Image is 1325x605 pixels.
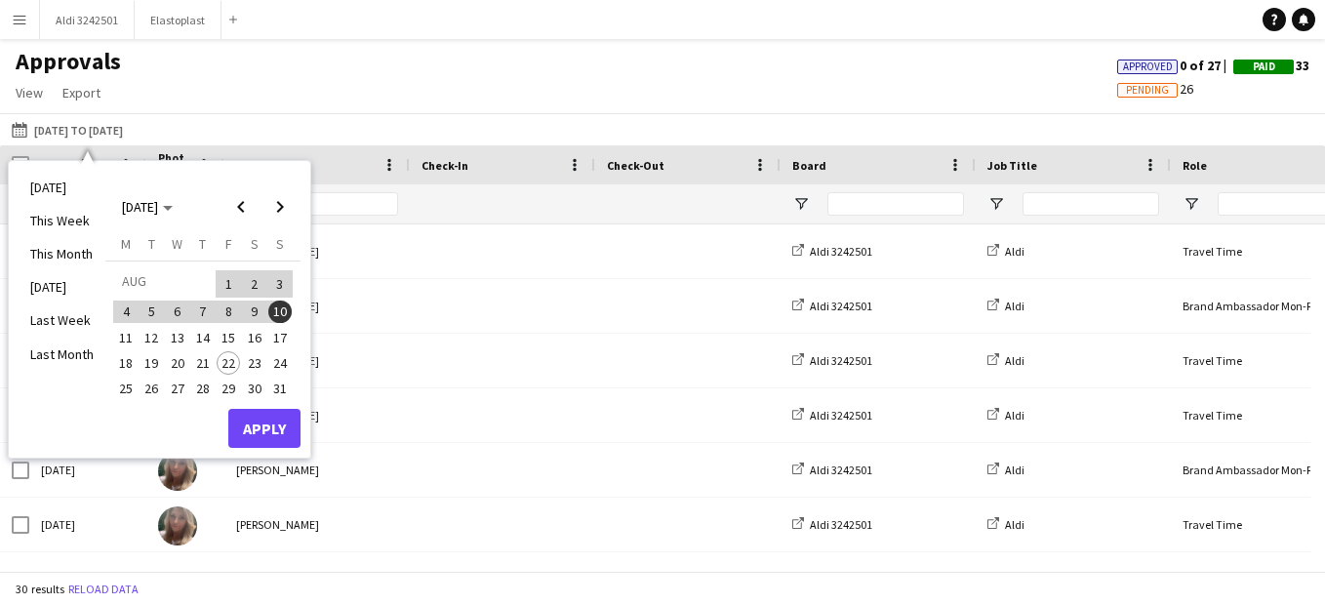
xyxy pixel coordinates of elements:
[62,84,100,101] span: Export
[241,350,266,376] button: 23-08-2025
[139,350,164,376] button: 19-08-2025
[191,301,215,324] span: 7
[165,376,190,401] button: 27-08-2025
[268,326,292,349] span: 17
[241,299,266,324] button: 09-08-2025
[987,299,1024,313] a: Aldi
[241,376,266,401] button: 30-08-2025
[607,158,664,173] span: Check-Out
[19,338,105,371] li: Last Month
[1005,463,1024,477] span: Aldi
[228,409,301,448] button: Apply
[987,353,1024,368] a: Aldi
[199,235,206,253] span: T
[243,326,266,349] span: 16
[241,325,266,350] button: 16-08-2025
[792,408,872,423] a: Aldi 3242501
[792,158,826,173] span: Board
[810,463,872,477] span: Aldi 3242501
[166,377,189,400] span: 27
[987,195,1005,213] button: Open Filter Menu
[139,376,164,401] button: 26-08-2025
[792,299,872,313] a: Aldi 3242501
[216,350,241,376] button: 22-08-2025
[268,351,292,375] span: 24
[236,158,267,173] span: Name
[1005,517,1024,532] span: Aldi
[64,579,142,600] button: Reload data
[987,517,1024,532] a: Aldi
[121,235,131,253] span: M
[422,158,468,173] span: Check-In
[792,463,872,477] a: Aldi 3242501
[165,299,190,324] button: 06-08-2025
[243,377,266,400] span: 30
[158,452,197,491] img: kirsty Dayment
[810,299,872,313] span: Aldi 3242501
[217,270,240,298] span: 1
[1183,158,1207,173] span: Role
[810,517,872,532] span: Aldi 3242501
[190,325,216,350] button: 14-08-2025
[792,244,872,259] a: Aldi 3242501
[191,377,215,400] span: 28
[810,408,872,423] span: Aldi 3242501
[225,235,232,253] span: F
[113,268,216,299] td: AUG
[792,353,872,368] a: Aldi 3242501
[165,350,190,376] button: 20-08-2025
[158,506,197,545] img: kirsty Dayment
[243,301,266,324] span: 9
[271,192,398,216] input: Name Filter Input
[251,235,259,253] span: S
[1023,192,1159,216] input: Job Title Filter Input
[810,244,872,259] span: Aldi 3242501
[243,270,266,298] span: 2
[268,377,292,400] span: 31
[41,158,68,173] span: Date
[216,325,241,350] button: 15-08-2025
[268,270,292,298] span: 3
[114,326,138,349] span: 11
[1126,84,1169,97] span: Pending
[141,301,164,324] span: 5
[261,187,300,226] button: Next month
[122,198,158,216] span: [DATE]
[216,268,241,299] button: 01-08-2025
[267,325,293,350] button: 17-08-2025
[243,351,266,375] span: 23
[1253,60,1275,73] span: Paid
[268,301,292,324] span: 10
[1123,60,1173,73] span: Approved
[158,150,189,180] span: Photo
[217,326,240,349] span: 15
[29,443,146,497] div: [DATE]
[224,388,410,442] div: [PERSON_NAME]
[224,279,410,333] div: [PERSON_NAME]
[224,334,410,387] div: [PERSON_NAME]
[224,224,410,278] div: [PERSON_NAME]
[113,350,139,376] button: 18-08-2025
[792,517,872,532] a: Aldi 3242501
[141,377,164,400] span: 26
[135,1,221,39] button: Elastoplast
[19,204,105,237] li: This Week
[217,351,240,375] span: 22
[267,268,293,299] button: 03-08-2025
[987,244,1024,259] a: Aldi
[810,353,872,368] span: Aldi 3242501
[113,376,139,401] button: 25-08-2025
[172,235,182,253] span: W
[190,350,216,376] button: 21-08-2025
[792,195,810,213] button: Open Filter Menu
[114,351,138,375] span: 18
[19,303,105,337] li: Last Week
[267,350,293,376] button: 24-08-2025
[267,376,293,401] button: 31-08-2025
[224,498,410,551] div: [PERSON_NAME]
[1005,244,1024,259] span: Aldi
[224,443,410,497] div: [PERSON_NAME]
[221,187,261,226] button: Previous month
[139,325,164,350] button: 12-08-2025
[8,118,127,141] button: [DATE] to [DATE]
